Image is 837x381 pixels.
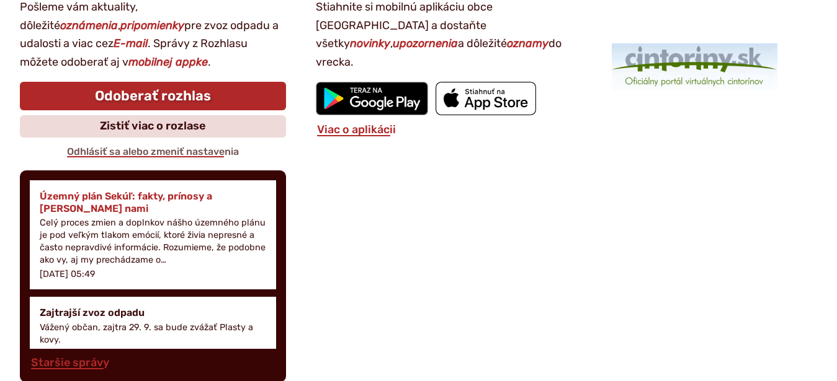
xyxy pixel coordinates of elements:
[30,356,110,369] a: Staršie správy
[30,297,276,369] a: Zajtrajší zvoz odpadu Vážený občan, zajtra 29. 9. sa bude zvážať Plasty a kovy. [DATE] 15:30
[66,146,240,157] a: Odhlásiť sa alebo zmeniť nastavenia
[436,82,536,115] img: Prejsť na mobilnú aplikáciu Sekule v App Store
[316,82,428,115] img: Prejsť na mobilnú aplikáciu Sekule v službe Google Play
[20,115,286,138] a: Zistiť viac o rozlase
[316,123,397,136] a: Viac o aplikácii
[40,322,266,346] p: Vážený občan, zajtra 29. 9. sa bude zvážať Plasty a kovy.
[40,269,96,279] p: [DATE] 05:49
[40,307,266,318] h4: Zajtrajší zvoz odpadu
[114,37,148,50] strong: E-mail
[20,82,286,110] a: Odoberať rozhlas
[30,180,276,289] a: Územný plán Sekúľ: fakty, prínosy a [PERSON_NAME] nami Celý proces zmien a doplnkov nášho územnéh...
[128,55,208,69] strong: mobilnej appke
[120,19,184,32] strong: pripomienky
[507,37,548,50] strong: oznamy
[60,19,118,32] strong: oznámenia
[393,37,458,50] strong: upozornenia
[40,217,266,267] p: Celý proces zmien a doplnkov nášho územného plánu je pod veľkým tlakom emócií, ktoré živia nepres...
[40,190,266,214] h4: Územný plán Sekúľ: fakty, prínosy a [PERSON_NAME] nami
[612,43,777,90] img: 1.png
[40,349,94,359] p: [DATE] 15:30
[350,37,390,50] strong: novinky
